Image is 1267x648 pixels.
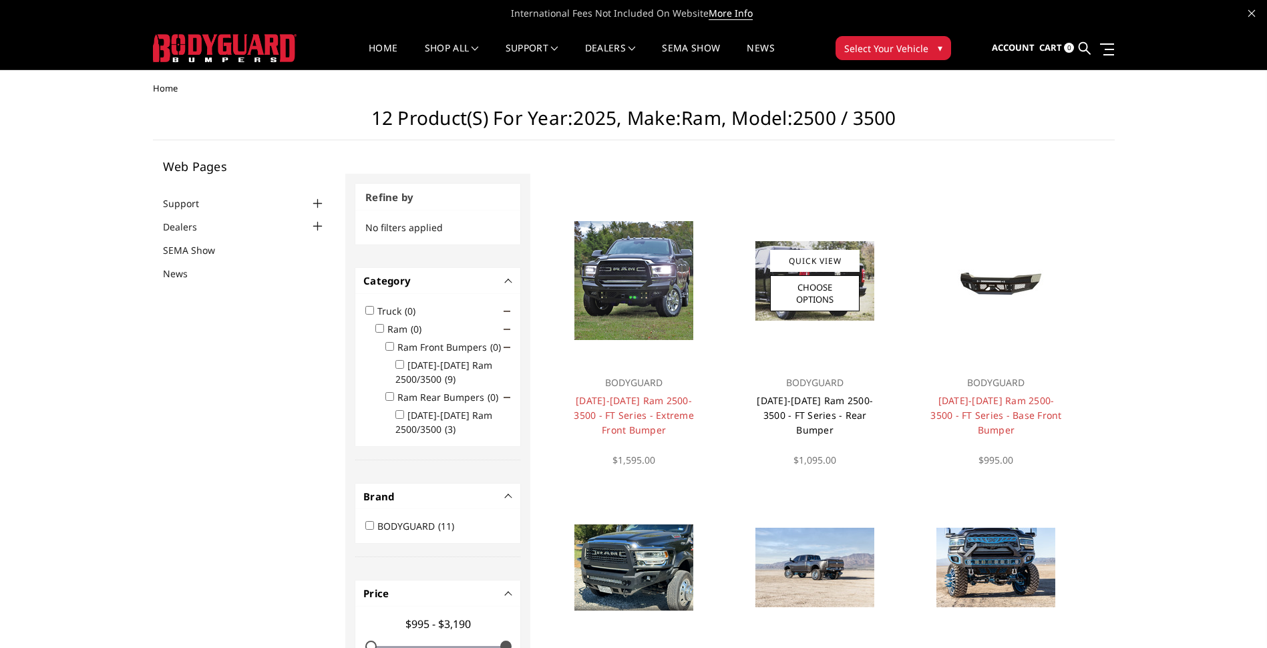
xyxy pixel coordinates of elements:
[488,391,498,403] span: (0)
[397,341,509,353] label: Ram Front Bumpers
[748,375,882,391] p: BODYGUARD
[397,391,506,403] label: Ram Rear Bumpers
[163,220,214,234] a: Dealers
[978,454,1013,466] span: $995.00
[929,375,1063,391] p: BODYGUARD
[506,590,512,597] button: -
[163,196,216,210] a: Support
[930,394,1061,436] a: [DATE]-[DATE] Ram 2500-3500 - FT Series - Base Front Bumper
[395,409,492,436] label: [DATE]-[DATE] Ram 2500/3500
[709,7,753,20] a: More Info
[992,41,1035,53] span: Account
[844,41,928,55] span: Select Your Vehicle
[574,394,694,436] a: [DATE]-[DATE] Ram 2500-3500 - FT Series - Extreme Front Bumper
[369,43,397,69] a: Home
[836,36,951,60] button: Select Your Vehicle
[612,454,655,466] span: $1,595.00
[365,221,443,234] span: No filters applied
[793,454,836,466] span: $1,095.00
[363,489,512,504] h4: Brand
[490,341,501,353] span: (0)
[504,394,510,401] span: Click to show/hide children
[1064,43,1074,53] span: 0
[1039,41,1062,53] span: Cart
[504,326,510,333] span: Click to show/hide children
[566,375,701,391] p: BODYGUARD
[770,275,860,311] a: Choose Options
[387,323,429,335] label: Ram
[163,160,326,172] h5: Web Pages
[153,34,297,62] img: BODYGUARD BUMPERS
[363,586,512,601] h4: Price
[445,373,456,385] span: (9)
[992,30,1035,66] a: Account
[757,394,873,436] a: [DATE]-[DATE] Ram 2500-3500 - FT Series - Rear Bumper
[506,493,512,500] button: -
[1039,30,1074,66] a: Cart 0
[438,520,454,532] span: (11)
[411,323,421,335] span: (0)
[1200,584,1267,648] iframe: Chat Widget
[377,305,423,317] label: Truck
[506,277,512,284] button: -
[585,43,636,69] a: Dealers
[425,43,479,69] a: shop all
[504,344,510,351] span: Click to show/hide children
[506,43,558,69] a: Support
[163,243,232,257] a: SEMA Show
[662,43,720,69] a: SEMA Show
[938,41,942,55] span: ▾
[405,305,415,317] span: (0)
[747,43,774,69] a: News
[355,184,520,211] h3: Refine by
[770,250,860,272] a: Quick View
[445,423,456,436] span: (3)
[153,82,178,94] span: Home
[377,520,462,532] label: BODYGUARD
[363,273,512,289] h4: Category
[504,308,510,315] span: Click to show/hide children
[395,359,492,385] label: [DATE]-[DATE] Ram 2500/3500
[163,267,204,281] a: News
[153,107,1115,140] h1: 12 Product(s) for Year:2025, Make:Ram, Model:2500 / 3500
